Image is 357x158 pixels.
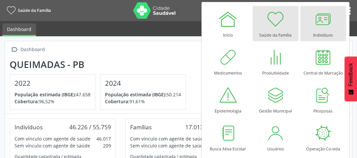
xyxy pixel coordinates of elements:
a: Início [205,6,251,41]
a: Gestão Municipal [253,82,299,117]
span: População estimada (IBGE): [15,91,76,98]
i:  [10,45,19,54]
div: 209 [103,142,111,149]
a: Saúde da Família [253,6,299,41]
a: Usuários [253,120,299,155]
a: Indivíduos [300,6,346,41]
div: 46.017 [96,135,111,142]
a:  Dashboard [10,45,46,54]
p: 47.658 [15,91,90,98]
a: Operação Co-vida [300,120,346,155]
p: 50.214 [105,91,181,98]
div: Indivíduos [15,123,43,131]
div: Com vínculo com agente de saúde [15,135,90,142]
span: Feedback [348,63,354,86]
p: 91,61% [105,98,181,105]
a: Dashboard [2,23,36,36]
div: Sem vínculo com agente de saúde [15,142,90,149]
div: Queimadas - PB [10,59,191,70]
span: Saúde da Família [18,8,51,13]
div: Sem vínculo com agente de saúde [130,142,206,149]
a: Busca Ativa Escolar [205,120,251,155]
span: População estimada (IBGE): [105,91,166,98]
a: Pesquisas [300,82,346,117]
div: 46.226 / 55.759 [69,123,111,131]
h4: 2024 [105,79,181,87]
span: Cobertura: [15,98,39,105]
a: Produtividade [253,44,299,79]
button: Feedback - Mostrar pesquisa [344,56,357,101]
a: Epidemiologia [205,82,251,117]
div: Dashboard [19,45,46,54]
h4: 2022 [15,79,90,87]
a: Central de Marcação [300,44,346,79]
a: Saúde da Família [5,5,51,16]
div: 17.013 / 18.652 [185,123,227,131]
div: Com vínculo com agente de saúde [130,135,206,142]
div: Famílias [130,123,152,131]
span: Cobertura: [105,98,129,105]
p: 96,52% [15,98,90,105]
a: Medicamentos [205,44,251,79]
